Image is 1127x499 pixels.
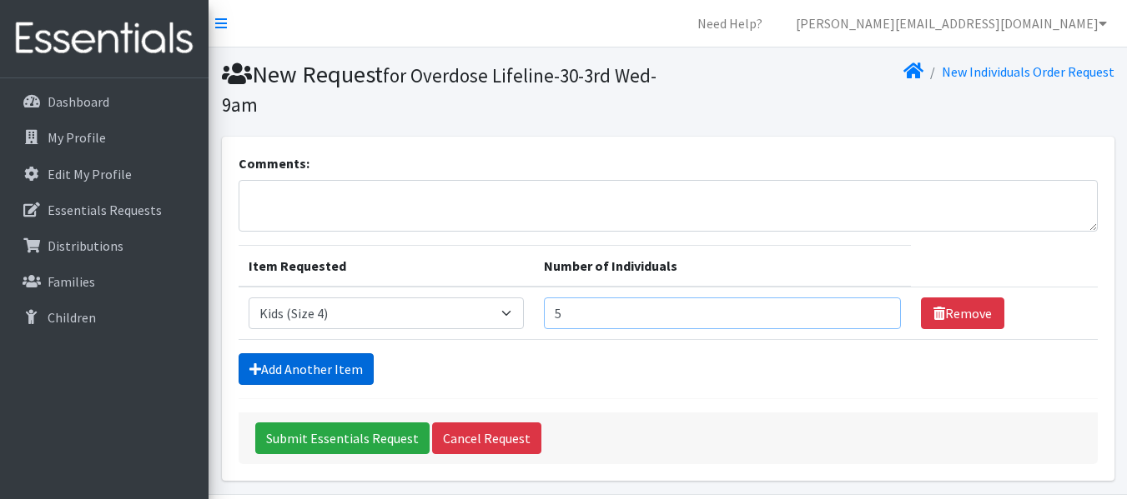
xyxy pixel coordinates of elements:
[432,422,541,454] a: Cancel Request
[48,93,109,110] p: Dashboard
[921,297,1004,329] a: Remove
[48,273,95,290] p: Families
[942,63,1114,80] a: New Individuals Order Request
[782,7,1120,40] a: [PERSON_NAME][EMAIL_ADDRESS][DOMAIN_NAME]
[48,237,123,254] p: Distributions
[48,129,106,146] p: My Profile
[48,202,162,218] p: Essentials Requests
[7,193,202,227] a: Essentials Requests
[7,301,202,334] a: Children
[255,422,430,454] input: Submit Essentials Request
[222,63,657,117] small: for Overdose Lifeline-30-3rd Wed- 9am
[48,166,132,182] p: Edit My Profile
[222,60,662,117] h1: New Request
[239,353,374,385] a: Add Another Item
[7,157,202,191] a: Edit My Profile
[239,153,309,173] label: Comments:
[48,309,96,326] p: Children
[7,121,202,154] a: My Profile
[7,85,202,118] a: Dashboard
[7,229,202,262] a: Distributions
[239,246,535,287] th: Item Requested
[7,265,202,298] a: Families
[534,246,911,287] th: Number of Individuals
[7,11,202,67] img: HumanEssentials
[684,7,776,40] a: Need Help?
